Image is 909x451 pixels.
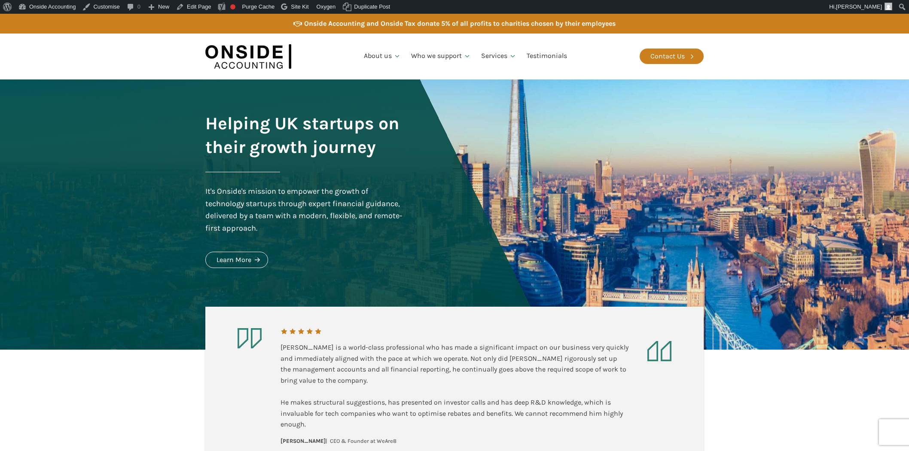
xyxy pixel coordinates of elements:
span: [PERSON_NAME] [836,3,882,10]
img: Onside Accounting [205,40,291,73]
div: Onside Accounting and Onside Tax donate 5% of all profits to charities chosen by their employees [304,18,616,29]
div: Contact Us [650,51,685,62]
div: Learn More [217,254,251,265]
div: It's Onside's mission to empower the growth of technology startups through expert financial guida... [205,185,405,235]
a: Services [476,42,522,71]
a: Who we support [406,42,476,71]
a: Learn More [205,252,268,268]
a: Contact Us [640,49,704,64]
h1: Helping UK startups on their growth journey [205,112,405,159]
span: Site Kit [291,3,308,10]
a: Testimonials [522,42,572,71]
b: [PERSON_NAME] [281,438,326,444]
div: [PERSON_NAME] is a world-class professional who has made a significant impact on our business ver... [281,342,628,430]
a: About us [359,42,406,71]
div: | CEO & Founder at WeAre8 [281,437,397,446]
div: Focus keyphrase not set [230,4,235,9]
